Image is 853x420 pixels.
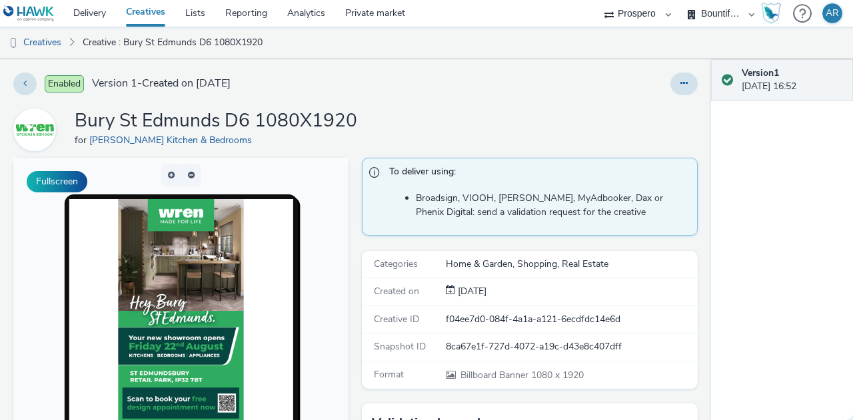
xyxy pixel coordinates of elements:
span: Created on [374,285,419,298]
strong: Version 1 [742,67,779,79]
div: 8ca67e1f-727d-4072-a19c-d43e8c407dff [446,340,696,353]
span: Version 1 - Created on [DATE] [92,76,231,91]
div: AR [826,3,839,23]
span: Billboard Banner [460,369,531,381]
img: Wren Kitchen & Bedrooms [15,110,54,149]
span: Format [374,368,404,381]
span: 1080 x 1920 [459,369,584,381]
a: Wren Kitchen & Bedrooms [13,123,61,136]
div: Creation 14 August 2025, 16:52 [455,285,486,298]
li: Broadsign, VIOOH, [PERSON_NAME], MyAdbooker, Dax or Phenix Digital: send a validation request for... [416,192,690,219]
img: Advertisement preview [105,41,230,265]
span: Creative ID [374,313,419,325]
div: [DATE] 16:52 [742,67,842,94]
span: Enabled [45,75,84,93]
img: dooh [7,37,20,50]
a: Creative : Bury St Edmunds D6 1080X1920 [76,27,269,59]
img: Hawk Academy [761,3,781,24]
span: for [75,134,89,146]
div: f04ee7d0-084f-4a1a-a121-6ecdfdc14e6d [446,313,696,326]
span: Categories [374,258,418,270]
span: Snapshot ID [374,340,426,353]
h1: Bury St Edmunds D6 1080X1920 [75,108,357,134]
span: [DATE] [455,285,486,298]
button: Fullscreen [27,171,87,192]
span: To deliver using: [389,165,683,182]
div: Home & Garden, Shopping, Real Estate [446,258,696,271]
img: undefined Logo [3,5,55,22]
a: [PERSON_NAME] Kitchen & Bedrooms [89,134,257,146]
a: Hawk Academy [761,3,786,24]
